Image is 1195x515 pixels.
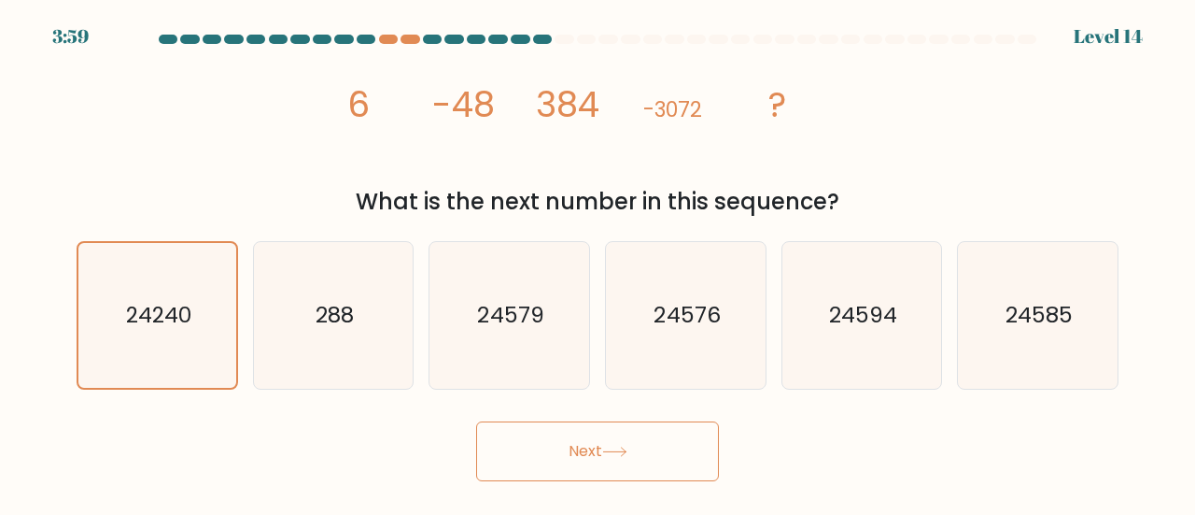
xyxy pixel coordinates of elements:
text: 24594 [829,299,897,330]
text: 288 [316,299,354,330]
tspan: -48 [432,80,495,129]
tspan: 384 [537,80,600,129]
tspan: 6 [348,80,371,129]
text: 24585 [1005,299,1073,330]
button: Next [476,422,719,481]
text: 24579 [478,299,544,330]
div: Level 14 [1074,22,1143,50]
text: 24576 [654,299,720,330]
tspan: ? [768,80,786,129]
div: What is the next number in this sequence? [88,185,1107,219]
div: 3:59 [52,22,89,50]
tspan: -3072 [643,94,702,124]
text: 24240 [126,300,191,330]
